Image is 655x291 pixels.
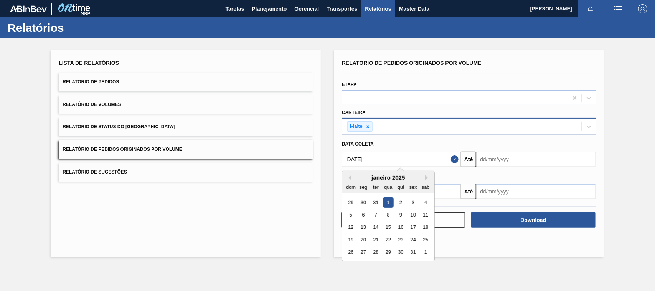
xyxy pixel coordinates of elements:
[383,247,393,258] div: Choose quarta-feira, 29 de janeiro de 2025
[421,210,431,220] div: Choose sábado, 11 de janeiro de 2025
[408,235,418,245] div: Choose sexta-feira, 24 de janeiro de 2025
[383,210,393,220] div: Choose quarta-feira, 8 de janeiro de 2025
[408,197,418,208] div: Choose sexta-feira, 3 de janeiro de 2025
[461,152,476,167] button: Até
[383,182,393,192] div: qua
[371,247,381,258] div: Choose terça-feira, 28 de janeiro de 2025
[342,82,357,87] label: Etapa
[358,235,369,245] div: Choose segunda-feira, 20 de janeiro de 2025
[471,212,595,228] button: Download
[461,184,476,199] button: Até
[342,141,374,147] span: Data coleta
[421,222,431,233] div: Choose sábado, 18 de janeiro de 2025
[396,247,406,258] div: Choose quinta-feira, 30 de janeiro de 2025
[396,235,406,245] div: Choose quinta-feira, 23 de janeiro de 2025
[383,222,393,233] div: Choose quarta-feira, 15 de janeiro de 2025
[63,124,175,129] span: Relatório de Status do [GEOGRAPHIC_DATA]
[8,23,144,32] h1: Relatórios
[425,175,431,180] button: Next Month
[342,110,366,115] label: Carteira
[59,140,313,159] button: Relatório de Pedidos Originados por Volume
[346,182,356,192] div: dom
[399,4,429,13] span: Master Data
[371,235,381,245] div: Choose terça-feira, 21 de janeiro de 2025
[358,210,369,220] div: Choose segunda-feira, 6 de janeiro de 2025
[59,163,313,182] button: Relatório de Sugestões
[371,197,381,208] div: Choose terça-feira, 31 de dezembro de 2024
[421,182,431,192] div: sab
[408,210,418,220] div: Choose sexta-feira, 10 de janeiro de 2025
[408,247,418,258] div: Choose sexta-feira, 31 de janeiro de 2025
[396,182,406,192] div: qui
[342,174,434,181] div: janeiro 2025
[358,197,369,208] div: Choose segunda-feira, 30 de dezembro de 2024
[348,122,364,131] div: Malte
[59,95,313,114] button: Relatório de Volumes
[342,60,482,66] span: Relatório de Pedidos Originados por Volume
[63,147,182,152] span: Relatório de Pedidos Originados por Volume
[63,102,121,107] span: Relatório de Volumes
[614,4,623,13] img: userActions
[396,222,406,233] div: Choose quinta-feira, 16 de janeiro de 2025
[358,247,369,258] div: Choose segunda-feira, 27 de janeiro de 2025
[396,197,406,208] div: Choose quinta-feira, 2 de janeiro de 2025
[346,247,356,258] div: Choose domingo, 26 de janeiro de 2025
[421,247,431,258] div: Choose sábado, 1 de fevereiro de 2025
[346,210,356,220] div: Choose domingo, 5 de janeiro de 2025
[408,222,418,233] div: Choose sexta-feira, 17 de janeiro de 2025
[408,182,418,192] div: sex
[345,196,432,258] div: month 2025-01
[59,73,313,91] button: Relatório de Pedidos
[371,210,381,220] div: Choose terça-feira, 7 de janeiro de 2025
[358,182,369,192] div: seg
[346,222,356,233] div: Choose domingo, 12 de janeiro de 2025
[226,4,244,13] span: Tarefas
[421,235,431,245] div: Choose sábado, 25 de janeiro de 2025
[638,4,647,13] img: Logout
[59,60,119,66] span: Lista de Relatórios
[252,4,287,13] span: Planejamento
[371,182,381,192] div: ter
[383,235,393,245] div: Choose quarta-feira, 22 de janeiro de 2025
[578,3,603,14] button: Notificações
[346,175,351,180] button: Previous Month
[383,197,393,208] div: Choose quarta-feira, 1 de janeiro de 2025
[346,197,356,208] div: Choose domingo, 29 de dezembro de 2024
[59,117,313,136] button: Relatório de Status do [GEOGRAPHIC_DATA]
[63,169,127,175] span: Relatório de Sugestões
[476,152,595,167] input: dd/mm/yyyy
[10,5,47,12] img: TNhmsLtSVTkK8tSr43FrP2fwEKptu5GPRR3wAAAABJRU5ErkJggg==
[342,152,461,167] input: dd/mm/yyyy
[358,222,369,233] div: Choose segunda-feira, 13 de janeiro de 2025
[327,4,357,13] span: Transportes
[295,4,319,13] span: Gerencial
[371,222,381,233] div: Choose terça-feira, 14 de janeiro de 2025
[451,152,461,167] button: Close
[63,79,119,84] span: Relatório de Pedidos
[365,4,391,13] span: Relatórios
[421,197,431,208] div: Choose sábado, 4 de janeiro de 2025
[341,212,465,228] button: Limpar
[396,210,406,220] div: Choose quinta-feira, 9 de janeiro de 2025
[346,235,356,245] div: Choose domingo, 19 de janeiro de 2025
[476,184,595,199] input: dd/mm/yyyy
